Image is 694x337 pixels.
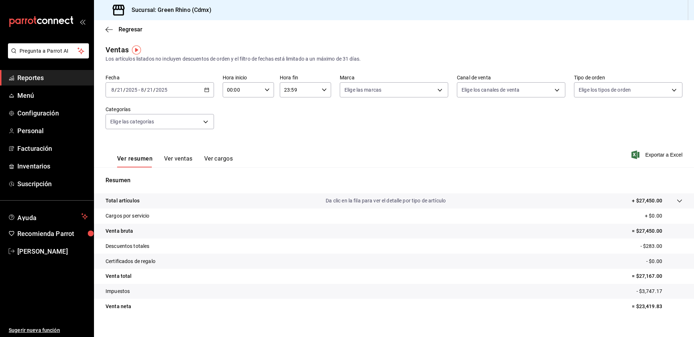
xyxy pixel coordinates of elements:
[17,212,78,221] span: Ayuda
[119,26,142,33] span: Regresar
[17,144,88,153] span: Facturación
[147,87,153,93] input: --
[9,327,88,334] span: Sugerir nueva función
[106,242,149,250] p: Descuentos totales
[110,118,154,125] span: Elige las categorías
[106,303,131,310] p: Venta neta
[80,19,85,25] button: open_drawer_menu
[20,47,78,55] span: Pregunta a Parrot AI
[632,197,662,205] p: + $27,450.00
[117,87,123,93] input: --
[106,26,142,33] button: Regresar
[141,87,144,93] input: --
[5,52,89,60] a: Pregunta a Parrot AI
[144,87,146,93] span: /
[106,197,140,205] p: Total artículos
[126,6,211,14] h3: Sucursal: Green Rhino (Cdmx)
[632,303,682,310] p: = $23,419.83
[106,75,214,80] label: Fecha
[223,75,274,80] label: Hora inicio
[633,150,682,159] button: Exportar a Excel
[125,87,138,93] input: ----
[106,44,129,55] div: Ventas
[457,75,565,80] label: Canal de venta
[574,75,682,80] label: Tipo de orden
[641,242,682,250] p: - $283.00
[106,55,682,63] div: Los artículos listados no incluyen descuentos de orden y el filtro de fechas está limitado a un m...
[17,73,88,83] span: Reportes
[106,176,682,185] p: Resumen
[646,258,682,265] p: - $0.00
[111,87,115,93] input: --
[132,45,141,54] img: Tooltip marker
[117,155,153,167] button: Ver resumen
[17,229,88,238] span: Recomienda Parrot
[106,107,214,112] label: Categorías
[115,87,117,93] span: /
[17,108,88,118] span: Configuración
[632,227,682,235] p: = $27,450.00
[17,126,88,136] span: Personal
[138,87,140,93] span: -
[637,288,682,295] p: - $3,747.17
[17,161,88,171] span: Inventarios
[280,75,331,80] label: Hora fin
[326,197,446,205] p: Da clic en la fila para ver el detalle por tipo de artículo
[106,227,133,235] p: Venta bruta
[153,87,155,93] span: /
[8,43,89,58] button: Pregunta a Parrot AI
[17,179,88,189] span: Suscripción
[106,288,130,295] p: Impuestos
[340,75,448,80] label: Marca
[106,212,150,220] p: Cargos por servicio
[106,258,155,265] p: Certificados de regalo
[106,272,132,280] p: Venta total
[579,86,631,93] span: Elige los tipos de orden
[117,155,233,167] div: navigation tabs
[204,155,233,167] button: Ver cargos
[155,87,168,93] input: ----
[17,91,88,100] span: Menú
[632,272,682,280] p: = $27,167.00
[164,155,193,167] button: Ver ventas
[462,86,519,93] span: Elige los canales de venta
[123,87,125,93] span: /
[344,86,381,93] span: Elige las marcas
[17,246,88,256] span: [PERSON_NAME]
[645,212,682,220] p: + $0.00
